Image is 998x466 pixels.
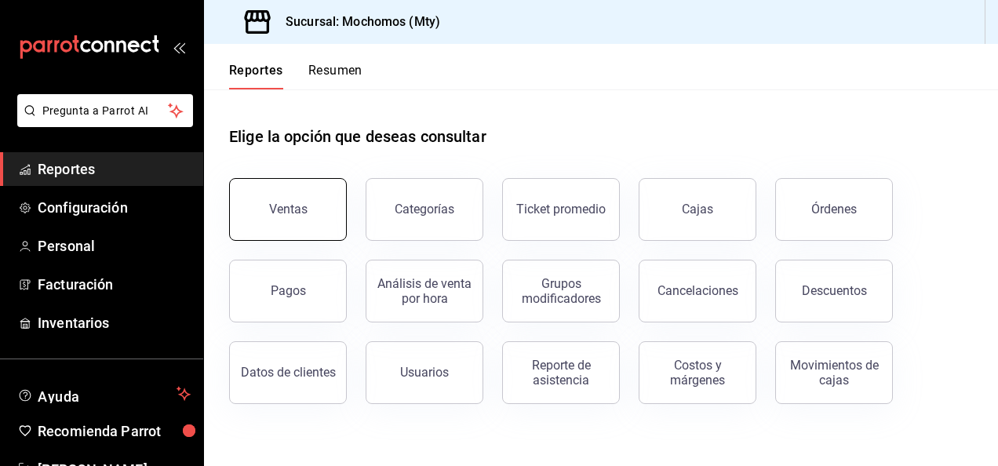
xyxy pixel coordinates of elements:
[785,358,883,388] div: Movimientos de cajas
[229,63,283,89] button: Reportes
[38,274,191,295] span: Facturación
[400,365,449,380] div: Usuarios
[308,63,362,89] button: Resumen
[229,260,347,322] button: Pagos
[42,103,169,119] span: Pregunta a Parrot AI
[229,341,347,404] button: Datos de clientes
[502,341,620,404] button: Reporte de asistencia
[38,312,191,333] span: Inventarios
[775,178,893,241] button: Órdenes
[639,341,756,404] button: Costos y márgenes
[376,276,473,306] div: Análisis de venta por hora
[229,125,486,148] h1: Elige la opción que deseas consultar
[38,420,191,442] span: Recomienda Parrot
[657,283,738,298] div: Cancelaciones
[775,341,893,404] button: Movimientos de cajas
[682,202,713,217] div: Cajas
[512,358,610,388] div: Reporte de asistencia
[271,283,306,298] div: Pagos
[38,158,191,180] span: Reportes
[502,178,620,241] button: Ticket promedio
[229,178,347,241] button: Ventas
[269,202,308,217] div: Ventas
[366,260,483,322] button: Análisis de venta por hora
[38,384,170,403] span: Ayuda
[649,358,746,388] div: Costos y márgenes
[38,235,191,257] span: Personal
[811,202,857,217] div: Órdenes
[395,202,454,217] div: Categorías
[11,114,193,130] a: Pregunta a Parrot AI
[802,283,867,298] div: Descuentos
[229,63,362,89] div: navigation tabs
[516,202,606,217] div: Ticket promedio
[775,260,893,322] button: Descuentos
[17,94,193,127] button: Pregunta a Parrot AI
[639,260,756,322] button: Cancelaciones
[512,276,610,306] div: Grupos modificadores
[38,197,191,218] span: Configuración
[366,178,483,241] button: Categorías
[173,41,185,53] button: open_drawer_menu
[639,178,756,241] button: Cajas
[502,260,620,322] button: Grupos modificadores
[241,365,336,380] div: Datos de clientes
[366,341,483,404] button: Usuarios
[273,13,440,31] h3: Sucursal: Mochomos (Mty)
